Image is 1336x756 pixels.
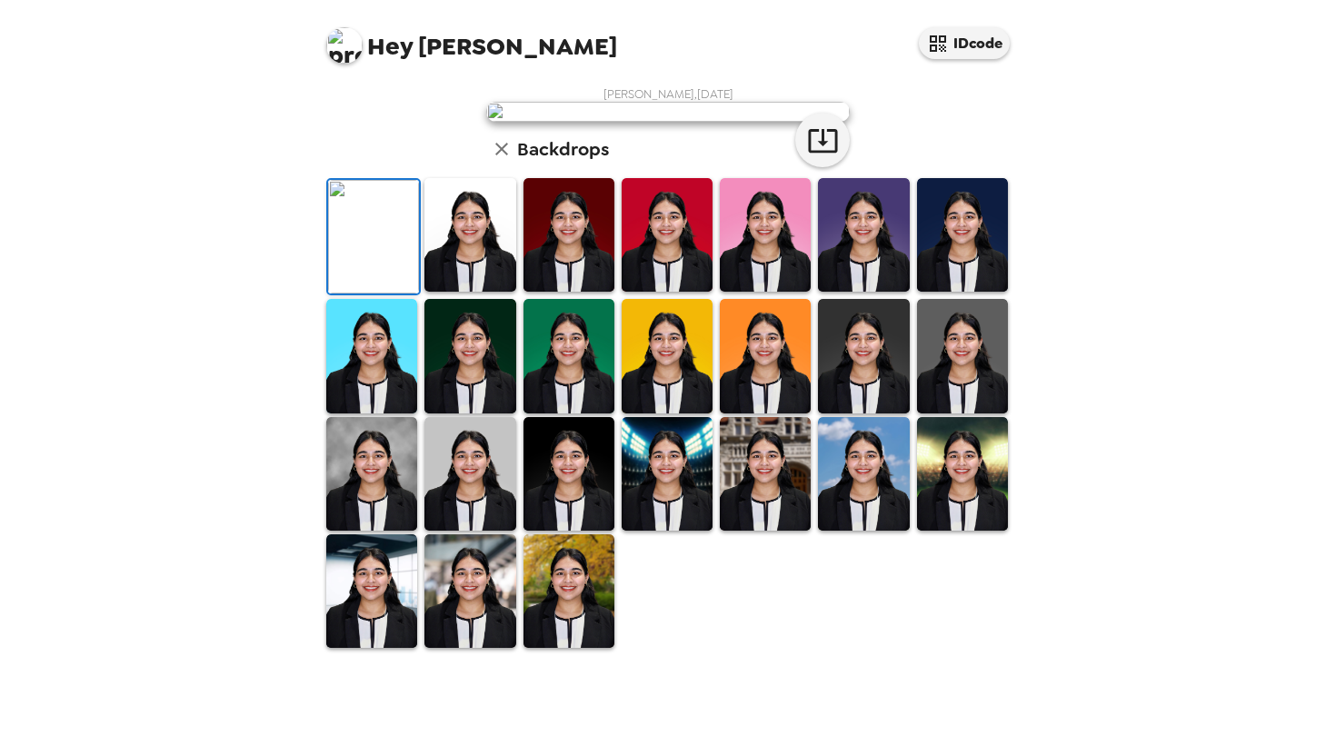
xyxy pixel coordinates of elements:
h6: Backdrops [517,134,609,164]
span: [PERSON_NAME] [326,18,617,59]
span: Hey [367,30,413,63]
img: profile pic [326,27,363,64]
img: user [486,102,850,122]
img: Original [328,180,419,293]
span: [PERSON_NAME] , [DATE] [603,86,733,102]
button: IDcode [919,27,1010,59]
